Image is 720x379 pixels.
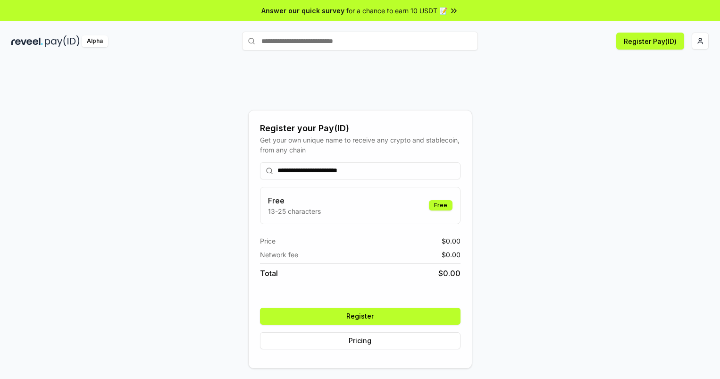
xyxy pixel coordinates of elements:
[260,236,276,246] span: Price
[261,6,344,16] span: Answer our quick survey
[438,268,460,279] span: $ 0.00
[260,250,298,260] span: Network fee
[616,33,684,50] button: Register Pay(ID)
[429,200,452,211] div: Free
[260,135,460,155] div: Get your own unique name to receive any crypto and stablecoin, from any chain
[268,206,321,216] p: 13-25 characters
[11,35,43,47] img: reveel_dark
[260,268,278,279] span: Total
[268,195,321,206] h3: Free
[260,122,460,135] div: Register your Pay(ID)
[260,308,460,325] button: Register
[45,35,80,47] img: pay_id
[82,35,108,47] div: Alpha
[260,332,460,349] button: Pricing
[346,6,447,16] span: for a chance to earn 10 USDT 📝
[442,236,460,246] span: $ 0.00
[442,250,460,260] span: $ 0.00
